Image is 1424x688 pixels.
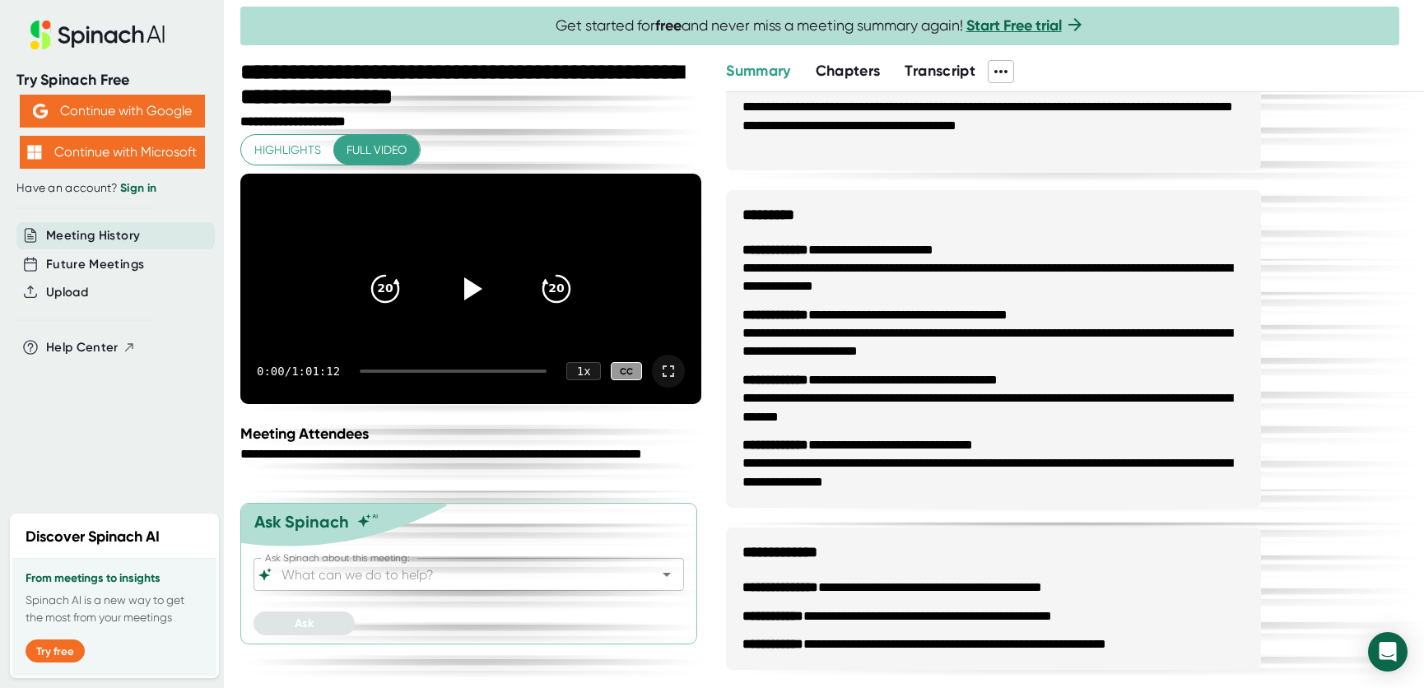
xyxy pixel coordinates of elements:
[46,283,88,302] button: Upload
[905,60,975,82] button: Transcript
[26,639,85,662] button: Try free
[905,62,975,80] span: Transcript
[120,181,156,195] a: Sign in
[816,62,881,80] span: Chapters
[1368,632,1408,672] div: Open Intercom Messenger
[241,135,334,165] button: Highlights
[347,140,407,160] span: Full video
[240,425,705,443] div: Meeting Attendees
[726,60,790,82] button: Summary
[20,95,205,128] button: Continue with Google
[966,16,1062,35] a: Start Free trial
[20,136,205,169] button: Continue with Microsoft
[46,226,140,245] button: Meeting History
[16,71,207,90] div: Try Spinach Free
[46,255,144,274] button: Future Meetings
[33,104,48,119] img: Aehbyd4JwY73AAAAAElFTkSuQmCC
[26,526,160,548] h2: Discover Spinach AI
[566,362,601,380] div: 1 x
[655,16,682,35] b: free
[257,365,340,378] div: 0:00 / 1:01:12
[254,140,321,160] span: Highlights
[333,135,420,165] button: Full video
[655,563,678,586] button: Open
[556,16,1085,35] span: Get started for and never miss a meeting summary again!
[295,616,314,630] span: Ask
[726,62,790,80] span: Summary
[278,563,631,586] input: What can we do to help?
[816,60,881,82] button: Chapters
[26,592,203,626] p: Spinach AI is a new way to get the most from your meetings
[46,338,136,357] button: Help Center
[254,611,355,635] button: Ask
[611,362,642,381] div: CC
[16,181,207,196] div: Have an account?
[254,512,349,532] div: Ask Spinach
[26,572,203,585] h3: From meetings to insights
[46,338,119,357] span: Help Center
